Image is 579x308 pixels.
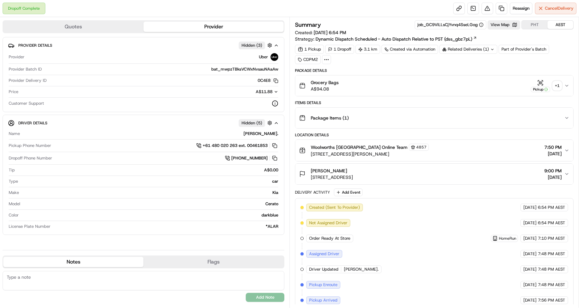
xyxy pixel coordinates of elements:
[513,5,529,11] span: Reassign
[22,190,278,196] div: Kia
[9,54,24,60] span: Provider
[309,297,337,303] span: Pickup Arrived
[8,40,279,51] button: Provider DetailsHidden (3)
[295,164,573,184] button: [PERSON_NAME][STREET_ADDRESS]9:00 PM[DATE]
[531,80,550,92] button: Pickup
[295,132,574,138] div: Location Details
[309,251,339,257] span: Assigned Driver
[258,78,278,83] button: 0C4E8
[18,43,52,48] span: Provider Details
[9,143,51,149] span: Pickup Phone Number
[416,145,427,150] span: 4857
[271,53,278,61] img: uber-new-logo.jpeg
[314,30,346,35] span: [DATE] 6:54 PM
[242,120,262,126] span: Hidden ( 5 )
[295,108,573,128] button: Package Items (1)
[334,188,363,196] button: Add Event
[295,100,574,105] div: Items Details
[522,21,547,29] button: PHT
[439,45,497,54] div: Related Deliveries (1)
[9,131,20,137] span: Name
[545,5,574,11] span: Cancel Delivery
[143,22,284,32] button: Provider
[325,45,354,54] div: 1 Dropoff
[256,89,272,94] span: A$11.88
[309,220,347,226] span: Not Assigned Driver
[538,236,565,241] span: 7:10 PM AEST
[531,87,550,92] div: Pickup
[239,119,274,127] button: Hidden (5)
[544,150,562,157] span: [DATE]
[544,174,562,180] span: [DATE]
[295,29,346,36] span: Created:
[538,251,565,257] span: 7:48 PM AEST
[17,167,278,173] div: A$0.00
[211,66,278,72] span: bat_mwpzTBksVCWxNvsauNAaAw
[9,212,19,218] span: Color
[295,75,573,96] button: Grocery BagsA$94.08Pickup+1
[9,78,47,83] span: Provider Delivery ID
[316,36,472,42] span: Dynamic Dispatch Scheduled - Auto Dispatch Relative to PST (dss_gbz7pL)
[523,266,537,272] span: [DATE]
[309,266,338,272] span: Driver Updated
[203,143,268,149] span: +61 480 020 263 ext. 00461853
[21,212,278,218] div: darkblue
[316,36,477,42] a: Dynamic Dispatch Scheduled - Auto Dispatch Relative to PST (dss_gbz7pL)
[9,201,20,207] span: Model
[3,22,143,32] button: Quotes
[538,205,565,210] span: 6:54 PM AEST
[196,142,278,149] a: +61 480 020 263 ext. 00461853
[9,89,18,95] span: Price
[23,131,278,137] div: [PERSON_NAME].
[344,266,379,272] span: [PERSON_NAME].
[510,3,532,14] button: Reassign
[3,257,143,267] button: Notes
[225,155,278,162] a: [PHONE_NUMBER]
[547,21,573,29] button: AEST
[53,224,278,229] div: *ALAR
[538,282,565,288] span: 7:48 PM AEST
[309,236,350,241] span: Order Ready At Store
[295,22,321,28] h3: Summary
[311,168,347,174] span: [PERSON_NAME]
[311,151,429,157] span: [STREET_ADDRESS][PERSON_NAME]
[18,120,47,126] span: Driver Details
[9,155,52,161] span: Dropoff Phone Number
[381,45,438,54] a: Created via Automation
[239,41,274,49] button: Hidden (3)
[499,236,516,241] span: HomeRun
[523,236,537,241] span: [DATE]
[538,266,565,272] span: 7:48 PM AEST
[311,144,408,150] span: Woolworths [GEOGRAPHIC_DATA] Online Team
[231,155,268,161] span: [PHONE_NUMBER]
[309,282,337,288] span: Pickup Enroute
[9,167,15,173] span: Tip
[553,81,562,90] div: + 1
[311,115,349,121] span: Package Items ( 1 )
[309,205,360,210] span: Created (Sent To Provider)
[538,297,565,303] span: 7:56 PM AEST
[295,190,330,195] div: Delivery Activity
[523,220,537,226] span: [DATE]
[488,20,520,29] button: View Map
[311,79,339,86] span: Grocery Bags
[538,220,565,226] span: 6:54 PM AEST
[311,174,353,180] span: [STREET_ADDRESS]
[544,144,562,150] span: 7:50 PM
[222,89,278,95] button: A$11.88
[523,205,537,210] span: [DATE]
[355,45,380,54] div: 3.1 km
[523,282,537,288] span: [DATE]
[295,55,321,64] div: CDPM2
[143,257,284,267] button: Flags
[531,80,562,92] button: Pickup+1
[295,68,574,73] div: Package Details
[311,86,339,92] span: A$94.08
[295,140,573,161] button: Woolworths [GEOGRAPHIC_DATA] Online Team4857[STREET_ADDRESS][PERSON_NAME]7:50 PM[DATE]
[418,22,483,28] button: job_GC9ViLLsCjYvnq4SseLGog
[21,178,278,184] div: car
